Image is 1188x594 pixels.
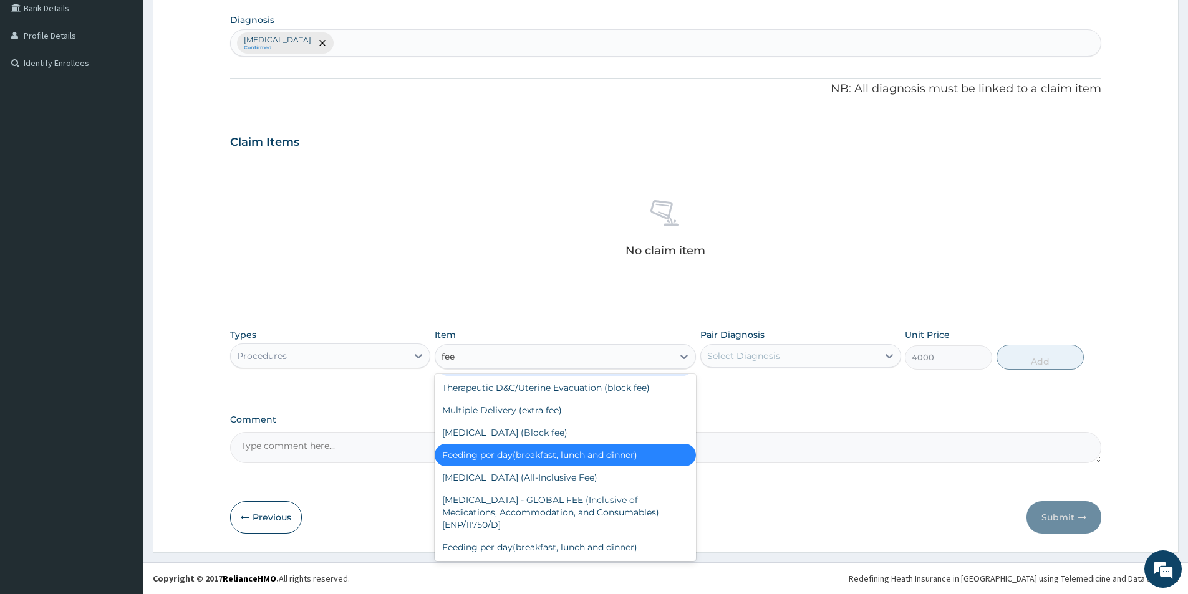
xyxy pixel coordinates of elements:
[153,573,279,584] strong: Copyright © 2017 .
[700,328,765,341] label: Pair Diagnosis
[435,444,696,466] div: Feeding per day(breakfast, lunch and dinner)
[230,414,1101,425] label: Comment
[230,14,274,26] label: Diagnosis
[230,81,1101,97] p: NB: All diagnosis must be linked to a claim item
[905,328,950,341] label: Unit Price
[435,376,696,399] div: Therapeutic D&C/Uterine Evacuation (block fee)
[205,6,234,36] div: Minimize live chat window
[223,573,276,584] a: RelianceHMO
[65,70,210,86] div: Chat with us now
[244,35,311,45] p: [MEDICAL_DATA]
[317,37,328,49] span: remove selection option
[849,572,1179,585] div: Redefining Heath Insurance in [GEOGRAPHIC_DATA] using Telemedicine and Data Science!
[1026,501,1101,534] button: Submit
[435,489,696,536] div: [MEDICAL_DATA] - GLOBAL FEE (Inclusive of Medications, Accommodation, and Consumables) [ENP/11750/D]
[23,62,51,93] img: d_794563401_company_1708531726252_794563401
[625,244,705,257] p: No claim item
[143,562,1188,594] footer: All rights reserved.
[997,345,1084,370] button: Add
[244,45,311,51] small: Confirmed
[230,136,299,150] h3: Claim Items
[435,421,696,444] div: [MEDICAL_DATA] (Block fee)
[72,157,172,283] span: We're online!
[435,399,696,421] div: Multiple Delivery (extra fee)
[435,466,696,489] div: [MEDICAL_DATA] (All-Inclusive Fee)
[707,350,780,362] div: Select Diagnosis
[230,501,302,534] button: Previous
[237,350,287,362] div: Procedures
[435,328,456,341] label: Item
[435,536,696,558] div: Feeding per day(breakfast, lunch and dinner)
[6,340,238,384] textarea: Type your message and hit 'Enter'
[230,330,256,340] label: Types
